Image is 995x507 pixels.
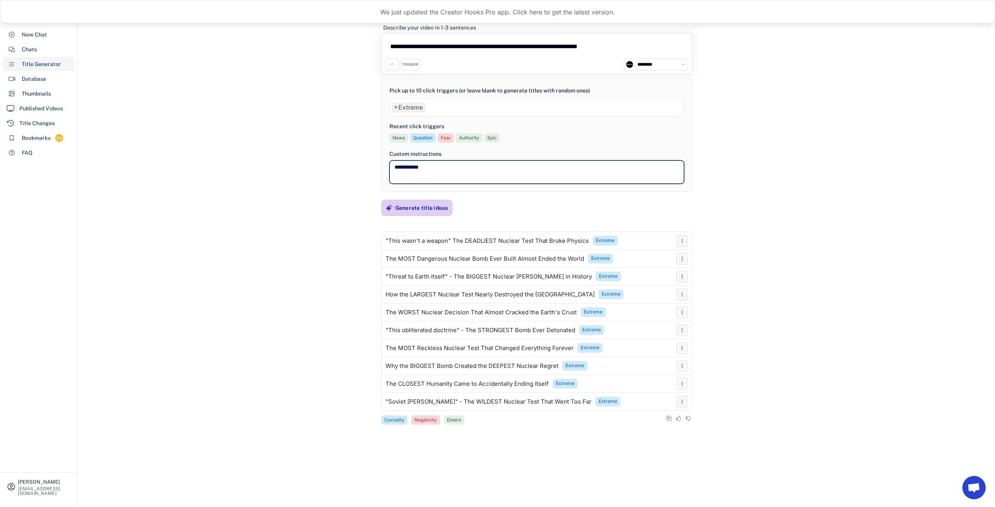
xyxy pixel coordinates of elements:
img: channels4_profile.jpg [626,61,633,68]
div: "Threat to Earth itself" - The BIGGEST Nuclear [PERSON_NAME] in History [386,274,592,280]
div: Chats [22,45,37,54]
div: The MOST Reckless Nuclear Test That Changed Everything Forever [386,345,574,351]
div: Extreme [584,309,602,315]
div: Why the BIGGEST Bomb Created the DEEPEST Nuclear Regret [386,363,559,369]
div: Thumbnails [22,90,51,98]
div: Describe your video in 1-3 sentences [383,24,476,31]
div: "This obliterated doctrine" - The STRONGEST Bomb Ever Detonated [386,327,575,333]
div: Database [22,75,46,83]
div: Question [413,135,433,141]
div: The CLOSEST Humanity Came to Accidentally Ending Itself [386,381,549,387]
div: Generate title ideas [395,204,448,211]
div: Desire [447,417,461,423]
div: News [393,135,405,141]
div: Custom instructions [389,150,684,158]
div: Authority [459,135,479,141]
li: Extreme [392,103,425,112]
div: Curiosity [384,417,404,423]
div: Epic [487,135,497,141]
div: Extreme [556,380,574,387]
div: [PERSON_NAME] [18,479,71,484]
div: Title Changes [19,119,55,127]
div: Extreme [602,291,620,298]
div: FAQ [22,149,33,157]
div: "Soviet [PERSON_NAME]" - The WILDEST Nuclear Test That Went Too Far [386,399,592,405]
div: Published Videos [19,105,63,113]
div: TRIGGER [402,62,418,67]
div: The MOST Dangerous Nuclear Bomb Ever Built Almost Ended the World [386,256,584,262]
div: Title Generator [22,60,61,68]
div: Extreme [591,255,610,262]
div: Extreme [581,345,599,351]
div: Extreme [599,273,618,280]
div: Extreme [599,398,617,405]
span: × [394,105,398,111]
div: [EMAIL_ADDRESS][DOMAIN_NAME] [18,486,71,496]
div: Recent click triggers [389,122,444,131]
div: The WORST Nuclear Decision That Almost Cracked the Earth's Crust [386,309,577,315]
div: 24 [55,135,63,141]
a: Open chat [962,476,986,499]
div: Extreme [596,237,614,244]
div: "This wasn't a weapon" The DEADLIEST Nuclear Test That Broke Physics [386,238,589,244]
div: New Chat [22,31,47,39]
div: Extreme [566,362,584,369]
div: Negativity [414,417,437,423]
div: Extreme [582,327,601,333]
div: Bookmarks [22,134,51,142]
div: Fear [441,135,451,141]
div: How the LARGEST Nuclear Test Nearly Destroyed the [GEOGRAPHIC_DATA] [386,291,595,298]
div: Pick up to 10 click triggers (or leave blank to generate titles with random ones) [389,87,590,95]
